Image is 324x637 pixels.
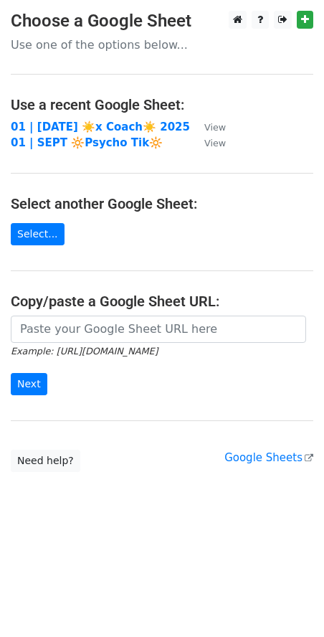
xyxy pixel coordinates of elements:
small: View [204,122,226,133]
a: View [190,136,226,149]
a: Google Sheets [224,451,313,464]
h4: Copy/paste a Google Sheet URL: [11,293,313,310]
h4: Use a recent Google Sheet: [11,96,313,113]
input: Paste your Google Sheet URL here [11,316,306,343]
a: Select... [11,223,65,245]
input: Next [11,373,47,395]
h4: Select another Google Sheet: [11,195,313,212]
small: View [204,138,226,148]
p: Use one of the options below... [11,37,313,52]
a: 01 | [DATE] ☀️x Coach☀️ 2025 [11,121,190,133]
small: Example: [URL][DOMAIN_NAME] [11,346,158,357]
h3: Choose a Google Sheet [11,11,313,32]
a: Need help? [11,450,80,472]
a: 01 | SEPT 🔆Psycho Tik🔆 [11,136,163,149]
a: View [190,121,226,133]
